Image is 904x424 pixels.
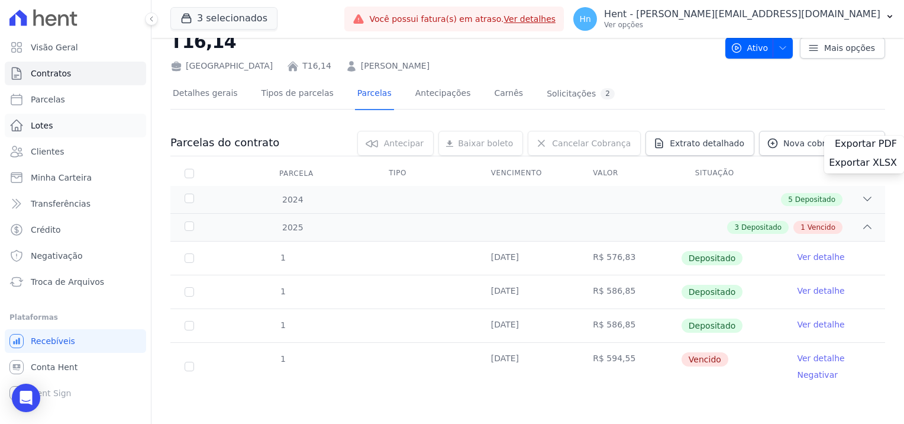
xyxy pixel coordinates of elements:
span: Depositado [682,319,743,333]
th: Valor [579,161,681,186]
a: Crédito [5,218,146,242]
td: [DATE] [477,242,579,275]
span: 1 [279,354,286,364]
input: Só é possível selecionar pagamentos em aberto [185,287,194,297]
a: Visão Geral [5,36,146,59]
a: Negativar [797,370,838,380]
p: Ver opções [604,20,880,30]
div: [GEOGRAPHIC_DATA] [170,60,273,72]
a: Troca de Arquivos [5,270,146,294]
span: Depositado [741,222,782,233]
span: Troca de Arquivos [31,276,104,288]
div: 2 [600,88,615,99]
span: Mais opções [824,42,875,54]
p: Hent - [PERSON_NAME][EMAIL_ADDRESS][DOMAIN_NAME] [604,8,880,20]
td: R$ 594,55 [579,343,681,390]
td: R$ 586,85 [579,309,681,342]
button: Ativo [725,37,793,59]
span: Parcelas [31,94,65,105]
a: Detalhes gerais [170,79,240,110]
td: [DATE] [477,309,579,342]
span: Extrato detalhado [670,137,744,149]
td: [DATE] [477,275,579,309]
a: Contratos [5,62,146,85]
span: Negativação [31,250,83,262]
input: Só é possível selecionar pagamentos em aberto [185,321,194,330]
span: Minha Carteira [31,172,92,184]
span: Clientes [31,146,64,158]
span: 3 [734,222,739,233]
a: Transferências [5,192,146,216]
div: Plataformas [9,310,141,325]
span: Exportar PDF [835,138,897,150]
div: Open Intercom Messenger [12,384,40,412]
a: Exportar PDF [835,138,899,152]
a: Carnês [492,79,525,110]
a: Antecipações [413,79,473,110]
a: Clientes [5,140,146,163]
span: 1 [279,287,286,296]
span: Depositado [795,194,835,205]
span: Ativo [731,37,769,59]
a: Ver detalhes [504,14,556,24]
td: R$ 576,83 [579,242,681,275]
span: Hn [579,15,590,23]
span: Conta Hent [31,361,78,373]
h3: Parcelas do contrato [170,136,279,150]
span: Lotes [31,120,53,131]
span: Exportar XLSX [829,157,897,169]
a: T16,14 [302,60,331,72]
span: 5 [788,194,793,205]
input: Só é possível selecionar pagamentos em aberto [185,253,194,263]
span: 1 [800,222,805,233]
a: Ver detalhe [797,251,844,263]
a: Parcelas [5,88,146,111]
div: Solicitações [547,88,615,99]
a: Lotes [5,114,146,137]
a: Ver detalhe [797,319,844,330]
a: Extrato detalhado [645,131,754,156]
a: Nova cobrança avulsa [759,131,885,156]
a: Negativação [5,244,146,268]
a: Mais opções [800,37,885,59]
td: R$ 586,85 [579,275,681,309]
a: Ver detalhe [797,285,844,297]
th: Situação [681,161,783,186]
span: Depositado [682,285,743,299]
a: Minha Carteira [5,166,146,189]
span: Vencido [682,352,728,367]
th: Tipo [374,161,477,186]
span: Vencido [808,222,835,233]
span: Transferências [31,198,91,210]
button: 3 selecionados [170,7,277,30]
a: [PERSON_NAME] [361,60,430,72]
button: Hn Hent - [PERSON_NAME][EMAIL_ADDRESS][DOMAIN_NAME] Ver opções [564,2,904,36]
a: Ver detalhe [797,352,844,364]
span: Visão Geral [31,41,78,53]
th: Vencimento [477,161,579,186]
span: 1 [279,320,286,330]
span: Recebíveis [31,335,75,347]
a: Solicitações2 [544,79,617,110]
a: Parcelas [355,79,394,110]
h2: T16,14 [170,28,716,55]
a: Recebíveis [5,329,146,353]
span: Nova cobrança avulsa [783,137,875,149]
a: Exportar XLSX [829,157,899,171]
a: Tipos de parcelas [259,79,336,110]
span: Crédito [31,224,61,236]
span: 1 [279,253,286,262]
div: Parcela [265,162,328,185]
a: Conta Hent [5,355,146,379]
span: Você possui fatura(s) em atraso. [369,13,556,25]
span: Depositado [682,251,743,265]
input: default [185,362,194,371]
td: [DATE] [477,343,579,390]
span: Contratos [31,68,71,79]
